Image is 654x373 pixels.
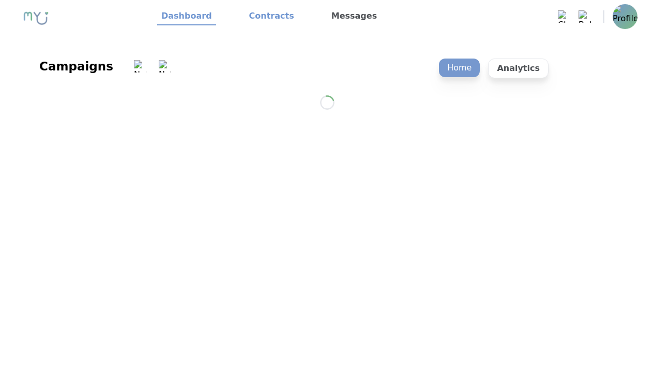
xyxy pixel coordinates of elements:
[39,58,113,75] div: Campaigns
[157,8,216,25] a: Dashboard
[558,10,570,23] img: Chat
[327,8,381,25] a: Messages
[245,8,298,25] a: Contracts
[439,59,480,77] p: Home
[579,10,591,23] img: Bell
[134,60,146,73] img: Notification
[613,4,637,29] img: Profile
[159,60,171,73] img: Notification
[488,59,549,78] p: Analytics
